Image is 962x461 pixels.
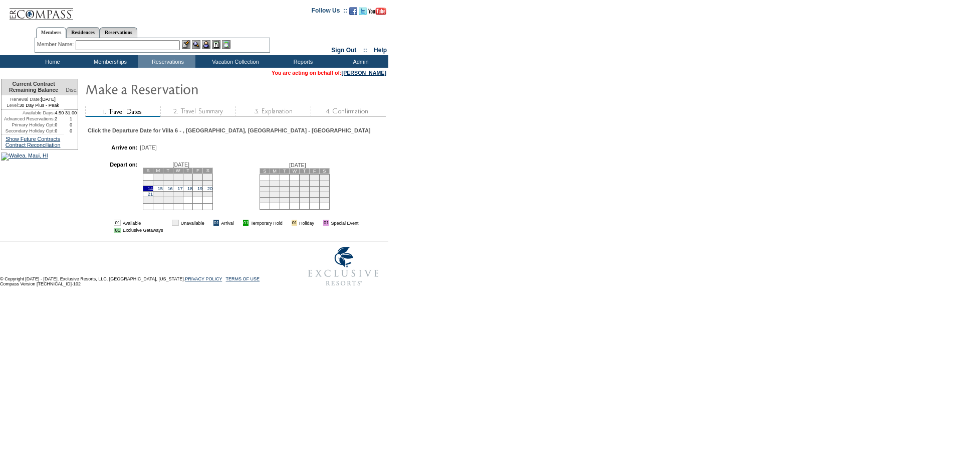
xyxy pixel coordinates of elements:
[374,47,387,54] a: Help
[158,186,163,191] a: 15
[202,40,210,49] img: Impersonate
[323,220,329,226] td: 01
[193,180,203,186] td: 12
[349,7,357,15] img: Become our fan on Facebook
[55,110,64,116] td: 4.50
[193,191,203,197] td: 26
[300,168,310,174] td: T
[2,95,64,102] td: [DATE]
[280,168,290,174] td: T
[319,174,329,181] td: 3
[251,220,283,226] td: Temporary Hold
[349,10,357,16] a: Become our fan on Facebook
[6,142,61,148] a: Contract Reconciliation
[299,241,388,291] img: Exclusive Resorts
[310,192,320,197] td: 23
[2,116,55,122] td: Advanced Reservations:
[93,162,137,213] td: Depart on:
[197,186,202,191] a: 19
[236,220,241,225] img: i.gif
[319,168,329,174] td: S
[280,181,290,186] td: 6
[173,168,183,173] td: W
[331,220,358,226] td: Special Event
[193,168,203,173] td: F
[114,228,120,233] td: 01
[173,197,183,203] td: 31
[243,220,249,226] td: 01
[143,168,153,173] td: S
[272,70,386,76] span: You are acting on behalf of:
[310,186,320,192] td: 16
[160,106,235,117] img: step2_state1.gif
[368,10,386,16] a: Subscribe to our YouTube Channel
[138,55,195,68] td: Reservations
[153,180,163,186] td: 8
[331,47,356,54] a: Sign Out
[203,174,213,180] td: 6
[55,128,64,134] td: 0
[55,116,64,122] td: 2
[319,197,329,203] td: 31
[299,220,314,226] td: Holiday
[292,220,297,226] td: 01
[64,128,78,134] td: 0
[300,174,310,181] td: 1
[192,40,200,49] img: View
[193,174,203,180] td: 5
[177,186,182,191] a: 17
[88,127,371,133] div: Click the Departure Date for Villa 6 - , [GEOGRAPHIC_DATA], [GEOGRAPHIC_DATA] - [GEOGRAPHIC_DATA]
[187,186,192,191] a: 18
[260,192,270,197] td: 18
[270,192,280,197] td: 19
[342,70,386,76] a: [PERSON_NAME]
[195,55,273,68] td: Vacation Collection
[7,102,19,108] span: Level:
[2,122,55,128] td: Primary Holiday Opt:
[64,110,78,116] td: 31.00
[163,174,173,180] td: 2
[173,191,183,197] td: 24
[143,186,153,191] td: 14
[319,186,329,192] td: 17
[66,87,78,93] span: Disc.
[273,55,331,68] td: Reports
[310,174,320,181] td: 2
[66,27,100,38] a: Residences
[285,220,290,225] img: i.gif
[207,186,212,191] a: 20
[203,191,213,197] td: 27
[2,102,64,110] td: 30 Day Plus - Peak
[300,181,310,186] td: 8
[331,55,388,68] td: Admin
[280,192,290,197] td: 20
[226,276,260,281] a: TERMS OF USE
[181,220,204,226] td: Unavailable
[153,174,163,180] td: 1
[153,168,163,173] td: M
[85,79,286,99] img: Make Reservation
[270,181,280,186] td: 5
[310,197,320,203] td: 30
[260,197,270,203] td: 25
[289,162,306,168] span: [DATE]
[114,220,120,226] td: 01
[85,106,160,117] img: step1_state2.gif
[148,192,153,197] a: 21
[359,10,367,16] a: Follow us on Twitter
[300,197,310,203] td: 29
[185,276,222,281] a: PRIVACY POLICY
[123,228,163,233] td: Exclusive Getaways
[319,181,329,186] td: 10
[36,27,67,38] a: Members
[300,192,310,197] td: 22
[300,186,310,192] td: 15
[280,197,290,203] td: 27
[172,162,189,168] span: [DATE]
[206,220,211,225] img: i.gif
[163,168,173,173] td: T
[290,168,300,174] td: W
[143,197,153,203] td: 28
[2,128,55,134] td: Secondary Holiday Opt:
[172,220,178,226] td: 01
